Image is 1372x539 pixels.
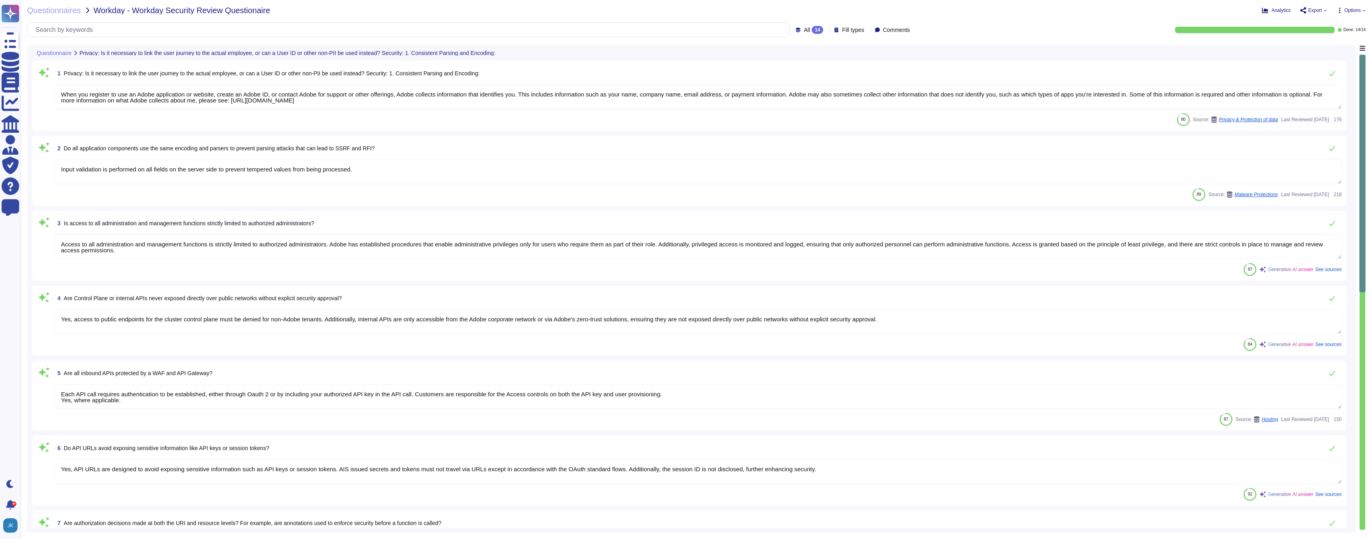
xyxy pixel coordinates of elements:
[1356,28,1366,32] span: 14 / 14
[1234,192,1278,197] span: Malware Protections
[1181,117,1185,122] span: 80
[1268,342,1313,347] span: Generative AI answer
[54,234,1342,259] textarea: Access to all administration and management functions is strictly limited to authorized administr...
[64,70,480,77] span: Privacy: Is it necessary to link the user journey to the actual employee, or can a User ID or oth...
[54,71,61,76] span: 1
[1248,492,1252,496] span: 92
[1332,117,1342,122] span: 176
[1219,117,1278,122] span: Privacy & Protection of data
[1315,267,1342,272] span: See sources
[1268,492,1313,497] span: Generative AI answer
[37,50,71,56] span: Questionnaire
[883,27,910,33] span: Comments
[54,295,61,301] span: 4
[64,370,213,376] span: Are all inbound APIs protected by a WAF and API Gateway?
[27,6,81,14] span: Questionnaires
[1315,492,1342,497] span: See sources
[1262,7,1291,14] button: Analytics
[54,520,61,526] span: 7
[1343,28,1354,32] span: Done:
[2,517,23,534] button: user
[1197,192,1201,197] span: 89
[804,27,810,33] span: All
[54,445,61,451] span: 6
[1262,417,1278,422] span: Hosting
[1281,192,1329,197] span: Last Reviewed [DATE]
[54,146,61,151] span: 2
[54,459,1342,484] textarea: Yes, API URLs are designed to avoid exposing sensitive information such as API keys or session to...
[1315,342,1342,347] span: See sources
[54,370,61,376] span: 5
[64,145,375,151] span: Do all application components use the same encoding and parsers to prevent parsing attacks that c...
[79,50,495,56] span: Privacy: Is it necessary to link the user journey to the actual employee, or can a User ID or oth...
[1332,417,1342,422] span: 150
[32,23,789,37] input: Search by keywords
[54,220,61,226] span: 3
[54,384,1342,409] textarea: Each API call requires authentication to be established, either through Oauth 2 or by including y...
[1208,191,1278,198] span: Source:
[1248,342,1252,346] span: 84
[1332,192,1342,197] span: 218
[64,220,314,226] span: Is access to all administration and management functions strictly limited to authorized administr...
[94,6,270,14] span: Workday - Workday Security Review Questionaire
[64,445,269,451] span: Do API URLs avoid exposing sensitive information like API keys or session tokens?
[1344,8,1361,13] span: Options
[842,27,864,33] span: Fill types
[54,309,1342,334] textarea: Yes, access to public endpoints for the cluster control plane must be denied for non-Adobe tenant...
[54,85,1342,109] textarea: When you register to use an Adobe application or website, create an Adobe ID, or contact Adobe fo...
[1281,117,1329,122] span: Last Reviewed [DATE]
[1268,267,1313,272] span: Generative AI answer
[54,159,1342,184] textarea: Input validation is performed on all fields on the server side to prevent tempered values from be...
[1271,8,1291,13] span: Analytics
[12,502,16,506] div: 9+
[1308,8,1322,13] span: Export
[1248,267,1252,271] span: 87
[3,518,18,533] img: user
[1224,417,1228,421] span: 87
[1281,417,1329,422] span: Last Reviewed [DATE]
[64,520,442,526] span: Are authorization decisions made at both the URI and resource levels? For example, are annotation...
[812,26,823,34] div: 14
[1193,116,1278,123] span: Source:
[64,295,342,301] span: Are Control Plane or internal APIs never exposed directly over public networks without explicit s...
[1236,416,1278,423] span: Source:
